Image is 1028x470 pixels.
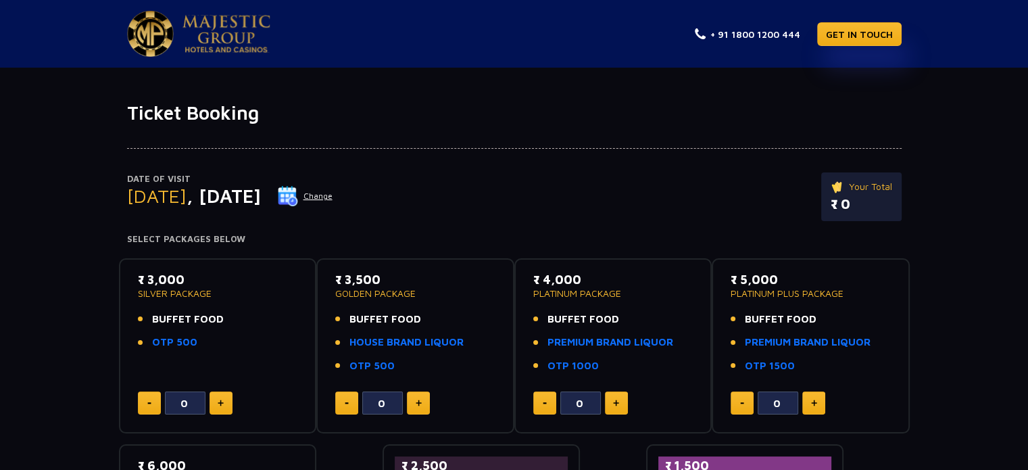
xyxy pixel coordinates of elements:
p: Your Total [831,179,892,194]
img: Majestic Pride [182,15,270,53]
img: plus [613,400,619,406]
p: ₹ 4,000 [533,271,693,289]
p: Date of Visit [127,172,333,186]
span: [DATE] [127,185,187,207]
a: PREMIUM BRAND LIQUOR [547,335,673,350]
p: PLATINUM PLUS PACKAGE [731,289,891,298]
a: PREMIUM BRAND LIQUOR [745,335,871,350]
img: plus [416,400,422,406]
p: ₹ 0 [831,194,892,214]
img: plus [218,400,224,406]
img: ticket [831,179,845,194]
img: minus [345,402,349,404]
p: SILVER PACKAGE [138,289,298,298]
a: GET IN TOUCH [817,22,902,46]
img: minus [543,402,547,404]
h4: Select Packages Below [127,234,902,245]
span: , [DATE] [187,185,261,207]
p: GOLDEN PACKAGE [335,289,495,298]
a: OTP 1000 [547,358,599,374]
span: BUFFET FOOD [745,312,816,327]
span: BUFFET FOOD [547,312,619,327]
a: OTP 1500 [745,358,795,374]
p: PLATINUM PACKAGE [533,289,693,298]
p: ₹ 3,500 [335,271,495,289]
a: OTP 500 [152,335,197,350]
a: OTP 500 [349,358,395,374]
p: ₹ 5,000 [731,271,891,289]
img: Majestic Pride [127,11,174,57]
p: ₹ 3,000 [138,271,298,289]
button: Change [277,185,333,207]
h1: Ticket Booking [127,101,902,124]
span: BUFFET FOOD [152,312,224,327]
a: + 91 1800 1200 444 [695,27,800,41]
span: BUFFET FOOD [349,312,421,327]
img: plus [811,400,817,406]
a: HOUSE BRAND LIQUOR [349,335,464,350]
img: minus [740,402,744,404]
img: minus [147,402,151,404]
